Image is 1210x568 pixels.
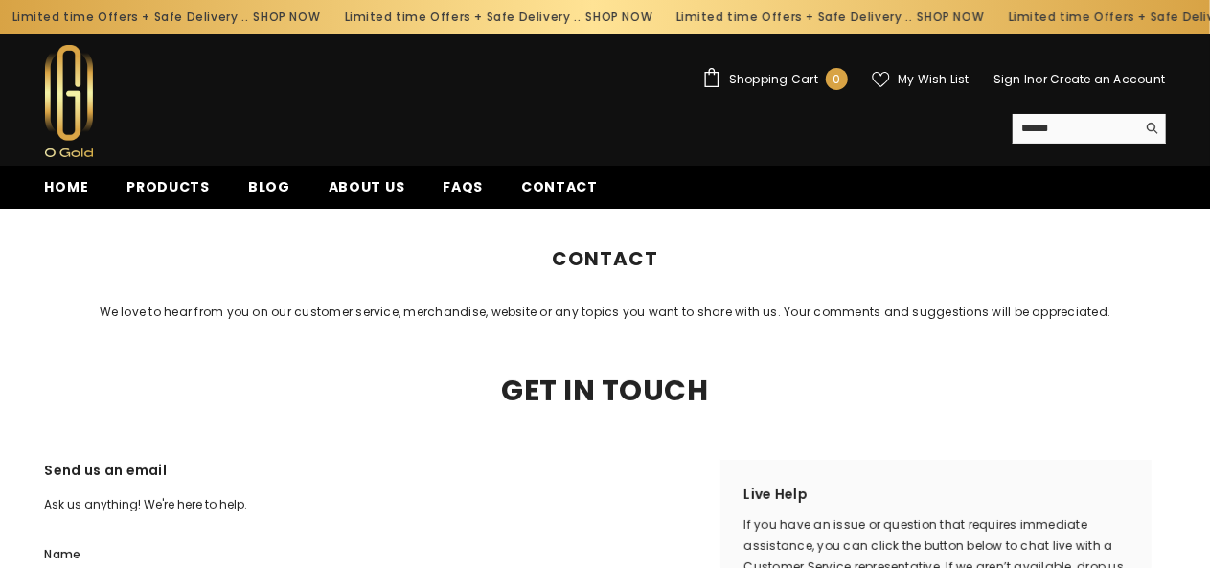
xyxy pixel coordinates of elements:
[898,74,970,85] span: My Wish List
[1036,71,1047,87] span: or
[309,176,424,209] a: About us
[502,176,617,209] a: Contact
[423,176,502,209] a: FAQs
[45,45,93,157] img: Ogold Shop
[329,177,405,196] span: About us
[45,460,639,494] h3: Send us an email
[1136,114,1166,143] button: Search
[1013,114,1166,144] summary: Search
[45,177,89,196] span: Home
[833,69,841,90] span: 0
[126,177,210,196] span: Products
[229,176,309,209] a: Blog
[664,2,996,33] div: Limited time Offers + Safe Delivery ..
[332,2,665,33] div: Limited time Offers + Safe Delivery ..
[744,484,1128,514] h2: Live Help
[521,177,598,196] span: Contact
[993,71,1036,87] a: Sign In
[551,209,586,230] a: Home
[248,177,290,196] span: Blog
[31,377,1180,404] h2: Get In Touch
[585,7,652,28] a: SHOP NOW
[872,71,970,88] a: My Wish List
[702,68,848,90] a: Shopping Cart
[443,177,483,196] span: FAQs
[918,7,985,28] a: SHOP NOW
[1050,71,1165,87] a: Create an Account
[107,176,229,209] a: Products
[608,209,659,230] span: Contact
[26,176,108,209] a: Home
[45,544,639,565] label: Name
[253,7,320,28] a: SHOP NOW
[729,74,818,85] span: Shopping Cart
[45,494,639,515] p: Ask us anything! We're here to help.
